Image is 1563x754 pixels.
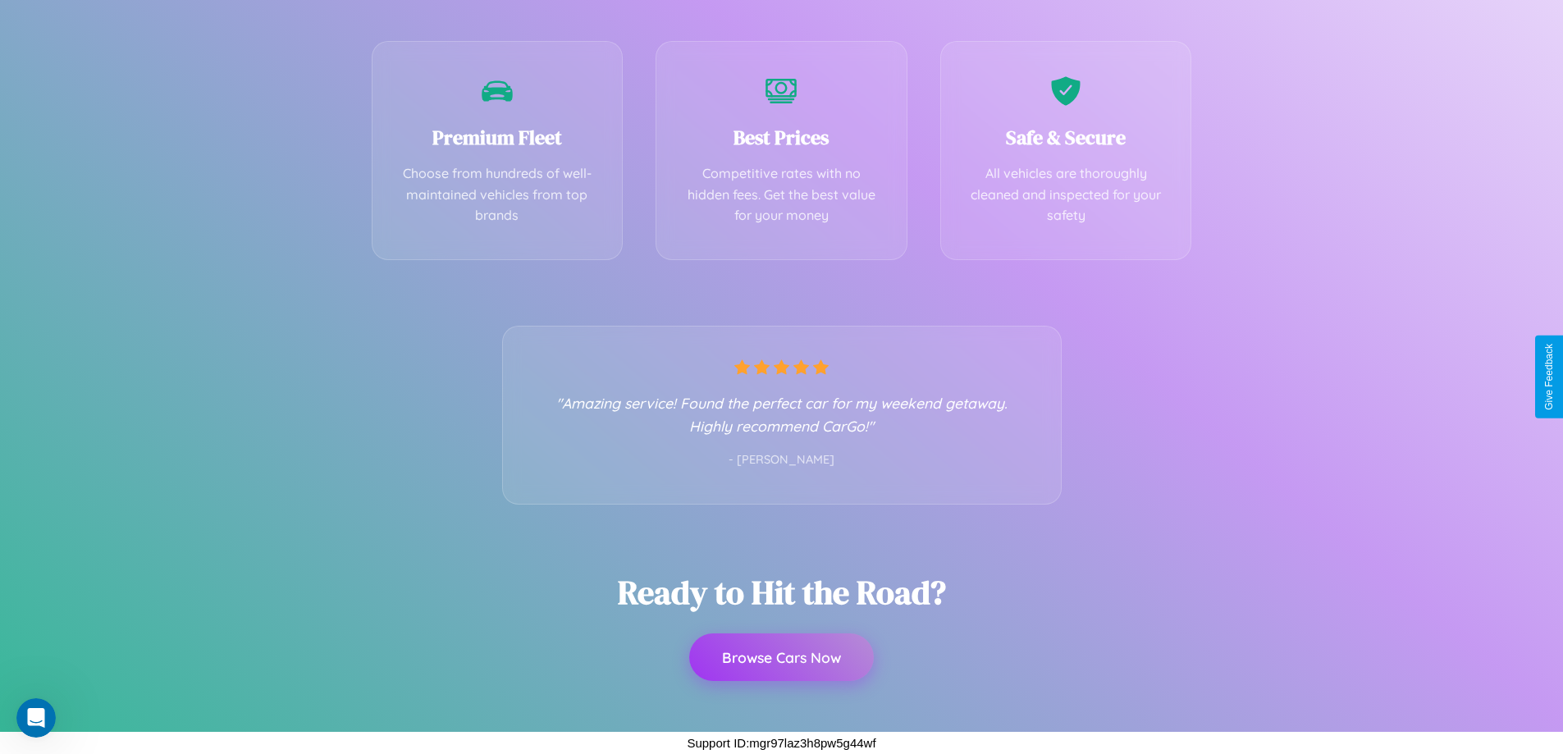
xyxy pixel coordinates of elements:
[689,633,874,681] button: Browse Cars Now
[618,570,946,615] h2: Ready to Hit the Road?
[16,698,56,738] iframe: Intercom live chat
[1543,344,1555,410] div: Give Feedback
[966,124,1167,151] h3: Safe & Secure
[681,124,882,151] h3: Best Prices
[966,163,1167,226] p: All vehicles are thoroughly cleaned and inspected for your safety
[681,163,882,226] p: Competitive rates with no hidden fees. Get the best value for your money
[536,450,1028,471] p: - [PERSON_NAME]
[397,163,598,226] p: Choose from hundreds of well-maintained vehicles from top brands
[397,124,598,151] h3: Premium Fleet
[687,732,875,754] p: Support ID: mgr97laz3h8pw5g44wf
[536,391,1028,437] p: "Amazing service! Found the perfect car for my weekend getaway. Highly recommend CarGo!"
